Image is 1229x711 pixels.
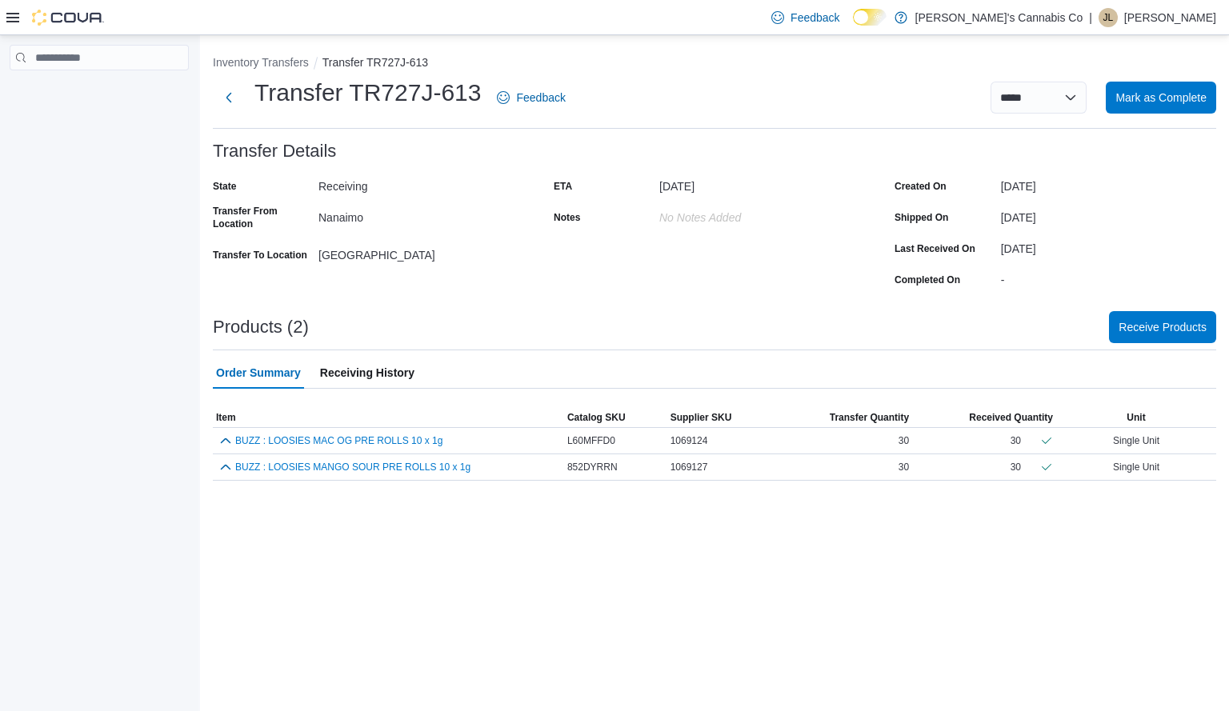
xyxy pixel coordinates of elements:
button: Supplier SKU [667,408,775,427]
span: Item [216,411,236,424]
h3: Products (2) [213,318,309,337]
button: BUZZ : LOOSIES MAC OG PRE ROLLS 10 x 1g [235,435,442,446]
input: Dark Mode [853,9,887,26]
a: Feedback [765,2,846,34]
button: Unit [1056,408,1216,427]
button: BUZZ : LOOSIES MANGO SOUR PRE ROLLS 10 x 1g [235,461,470,473]
p: [PERSON_NAME] [1124,8,1216,27]
span: Transfer Quantity [830,411,909,424]
div: [DATE] [1001,236,1216,255]
button: Next [213,82,245,114]
p: | [1089,8,1092,27]
nav: Complex example [10,74,189,112]
span: Feedback [516,90,565,106]
span: Mark as Complete [1115,90,1207,106]
h1: Transfer TR727J-613 [254,77,481,109]
span: 1069124 [671,434,708,447]
label: State [213,180,236,193]
div: Jennifer Lacasse [1099,8,1118,27]
button: Transfer TR727J-613 [322,56,428,69]
h3: Transfer Details [213,142,336,161]
label: Notes [554,211,580,224]
div: No Notes added [659,205,874,224]
div: Nanaimo [318,205,533,224]
div: [DATE] [659,174,874,193]
a: Feedback [490,82,571,114]
label: ETA [554,180,572,193]
span: Order Summary [216,357,301,389]
span: 30 [899,461,909,473]
span: Unit [1127,411,1145,424]
span: Feedback [791,10,839,26]
p: [PERSON_NAME]'s Cannabis Co [915,8,1083,27]
div: [GEOGRAPHIC_DATA] [318,242,533,262]
img: Cova [32,10,104,26]
span: Supplier SKU [671,411,732,424]
div: [DATE] [1001,205,1216,224]
div: - [1001,267,1216,286]
div: 30 [1011,434,1021,447]
button: Catalog SKU [564,408,667,427]
button: Item [213,408,564,427]
span: 30 [899,434,909,447]
label: Transfer To Location [213,249,307,262]
span: Received Quantity [969,411,1053,424]
span: 852DYRRN [567,461,618,473]
button: Receive Products [1109,311,1216,343]
button: Mark as Complete [1106,82,1216,114]
span: Receive Products [1119,319,1207,335]
label: Completed On [895,274,960,286]
button: Transfer Quantity [775,408,912,427]
div: Receiving [318,174,533,193]
label: Created On [895,180,947,193]
label: Last Received On [895,242,975,255]
button: Inventory Transfers [213,56,309,69]
div: Single Unit [1056,457,1216,477]
span: JL [1103,8,1114,27]
div: Single Unit [1056,431,1216,450]
div: [DATE] [1001,174,1216,193]
label: Transfer From Location [213,205,312,230]
span: 1069127 [671,461,708,473]
nav: An example of EuiBreadcrumbs [213,54,1216,74]
label: Shipped On [895,211,948,224]
span: L60MFFD0 [567,434,615,447]
span: Catalog SKU [567,411,626,424]
span: Receiving History [320,357,414,389]
div: 30 [1011,461,1021,473]
button: Received Quantity [912,408,1056,427]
